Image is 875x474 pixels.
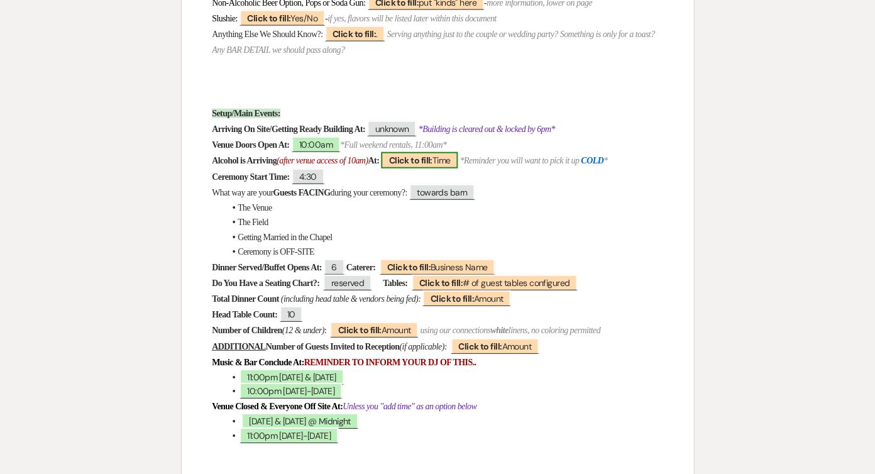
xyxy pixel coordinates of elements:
strong: Venue Closed & Everyone Off Site At: [212,402,343,411]
span: The Field [238,218,268,227]
strong: Ceremony Start Time: [212,172,289,182]
span: - [325,14,327,23]
span: Amount [330,322,418,338]
span: 11:00pm [DATE] & [DATE] [239,369,343,385]
em: white [490,326,508,335]
span: 6 [324,259,344,275]
b: Click to fill: [388,155,432,166]
span: Yes/No [239,10,325,26]
span: 10:00am [292,136,340,152]
span: . [325,26,385,41]
span: reserved [323,275,371,290]
strong: Music & Bar Conclude At: [212,358,304,367]
span: : [324,326,326,335]
span: Slushie: [212,14,238,23]
strong: Number of Children [212,326,282,335]
b: Click to fill: [458,341,502,352]
span: What way are your [212,188,273,197]
em: using our connections [420,326,490,335]
strong: Guests FACING [273,188,330,197]
span: 10:00pm [DATE]-[DATE] [239,383,342,399]
em: Unless you "add time" as an option below [343,402,476,411]
em: (after venue access of 10am) [277,156,368,165]
u: ADDITIONAL [212,342,265,351]
strong: Venue Doors Open At: [212,140,289,150]
span: Anything Else We Should Know?: [212,30,322,39]
b: Click to fill: [338,324,381,336]
span: during your ceremony?: [330,188,407,197]
span: 11:00pm [DATE]-[DATE] [239,427,338,443]
span: [DATE] & [DATE] @ Midnight [241,413,358,429]
strong: Dinner Served/Buffet Opens At: [212,263,322,272]
span: Amount [422,290,510,306]
span: 10 [280,306,303,322]
em: linens, no coloring permitted [508,326,600,335]
span: Ceremony is OFF-SITE [238,247,314,256]
span: Time [381,152,458,168]
strong: Number of Guests Invited to Reception [212,342,399,351]
span: 4:30 [292,168,324,184]
em: *Building is cleared out & locked by 6pm* [418,124,554,134]
span: Business Name [380,259,495,275]
span: The Venue [238,203,272,212]
b: Click to fill: [247,13,290,24]
strong: Setup/Main Events: [212,109,280,118]
strong: At: [368,156,379,165]
strong: Caterer: [346,263,376,272]
span: # of guest tables configured [412,275,578,290]
b: Click to fill: [419,277,463,289]
strong: Head Table Count: [212,310,277,319]
b: Click to fill: [333,28,376,40]
em: (including head table & vendors being fed): [281,294,421,304]
strong: REMINDER TO INFORM YOUR DJ OF THIS.. [304,358,476,367]
span: towards barn [409,184,475,200]
b: Click to fill: [430,293,473,304]
span: Getting Married in the Chapel [238,233,332,242]
strong: Tables: [383,278,407,288]
strong: Arriving On Site/Getting Ready Building At: [212,124,365,134]
em: (if applicable): [399,342,446,351]
strong: Total Dinner Count [212,294,281,304]
b: Click to fill: [387,262,431,273]
span: unknown [367,121,416,136]
span: Amount [451,338,539,354]
em: COLD [581,156,603,165]
em: *Reminder you will want to pick it up [460,156,579,165]
em: *Full weekend rentals, 11:00am* [340,140,446,150]
em: Serving anything just to the couple or wedding party? Something is only for a toast? Any BAR DETA... [212,30,656,55]
em: if yes, flavors will be listed later within this document [327,14,496,23]
strong: Do You Have a Seating Chart?: [212,278,319,288]
em: (12 & under) [282,326,324,335]
strong: Alcohol is Arriving [212,156,277,165]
